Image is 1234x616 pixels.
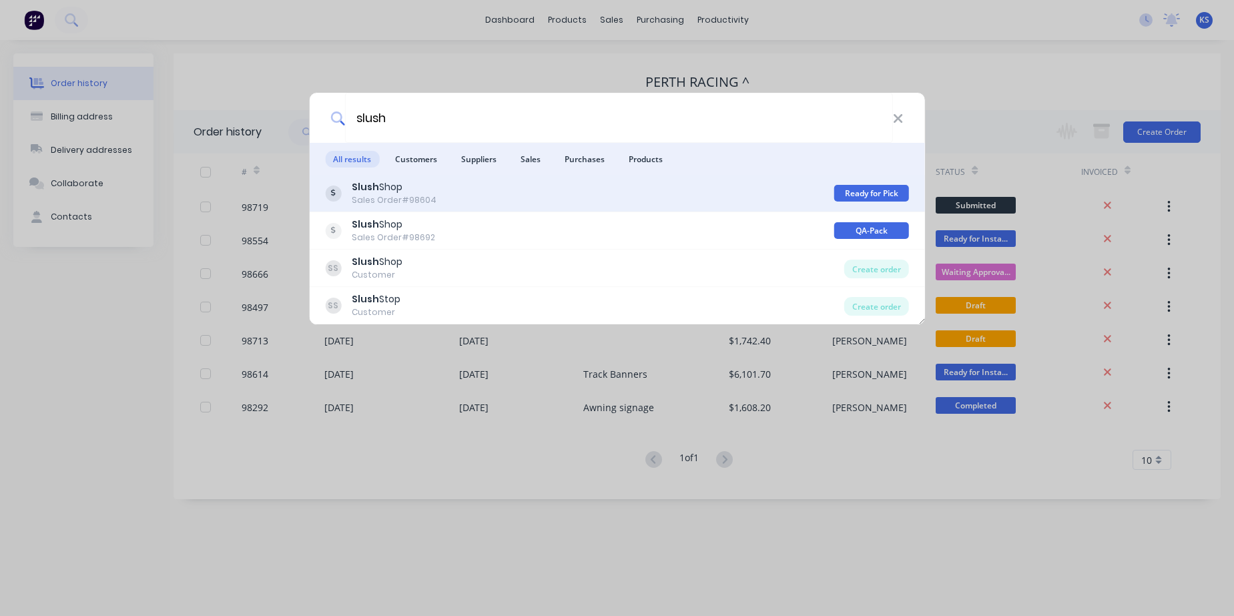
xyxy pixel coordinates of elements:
[352,218,435,232] div: Shop
[352,255,402,269] div: Shop
[345,93,893,143] input: Start typing a customer or supplier name to create a new order...
[352,306,400,318] div: Customer
[352,232,435,244] div: Sales Order #98692
[557,151,613,168] span: Purchases
[844,297,909,316] div: Create order
[352,255,379,268] b: Slush
[834,185,909,202] div: Ready for Pick Up
[325,151,379,168] span: All results
[352,292,400,306] div: Stop
[352,292,379,306] b: Slush
[352,218,379,231] b: Slush
[621,151,671,168] span: Products
[844,260,909,278] div: Create order
[513,151,549,168] span: Sales
[325,260,341,276] div: SS
[352,180,379,194] b: Slush
[387,151,445,168] span: Customers
[352,269,402,281] div: Customer
[352,194,436,206] div: Sales Order #98604
[453,151,505,168] span: Suppliers
[834,222,909,239] div: QA-Pack
[352,180,436,194] div: Shop
[325,298,341,314] div: SS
